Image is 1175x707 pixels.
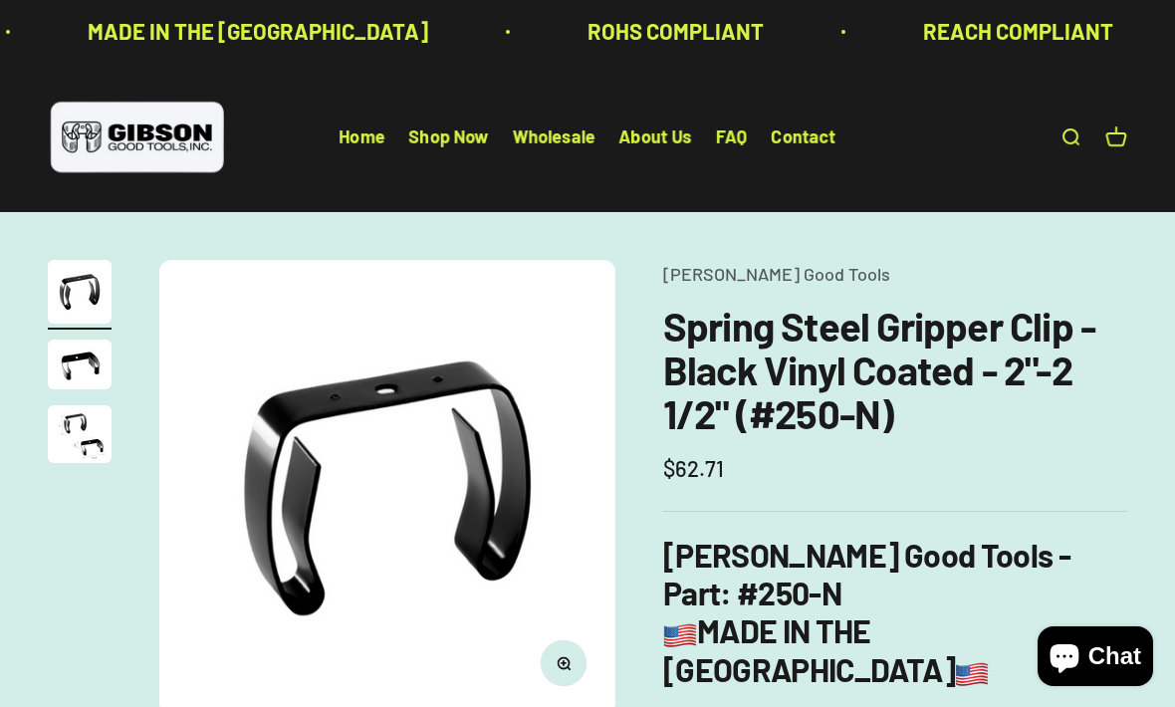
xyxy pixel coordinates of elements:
[772,126,836,148] a: Contact
[48,405,112,463] img: close up of a spring steel gripper clip, tool clip, durable, secure holding, Excellent corrosion ...
[48,260,112,324] img: Gripper clip, made & shipped from the USA!
[585,14,761,49] p: ROHS COMPLIANT
[340,126,385,148] a: Home
[513,126,595,148] a: Wholesale
[716,126,748,148] a: FAQ
[663,304,1127,435] h1: Spring Steel Gripper Clip - Black Vinyl Coated - 2"-2 1/2" (#250-N)
[663,611,989,687] b: MADE IN THE [GEOGRAPHIC_DATA]
[1032,626,1159,691] inbox-online-store-chat: Shopify online store chat
[48,405,112,469] button: Go to item 3
[920,14,1110,49] p: REACH COMPLIANT
[48,340,112,395] button: Go to item 2
[48,340,112,389] img: close up of a spring steel gripper clip, tool clip, durable, secure holding, Excellent corrosion ...
[85,14,425,49] p: MADE IN THE [GEOGRAPHIC_DATA]
[48,260,112,330] button: Go to item 1
[663,536,1070,611] b: [PERSON_NAME] Good Tools - Part: #250-N
[663,451,724,486] sale-price: $62.71
[409,126,489,148] a: Shop Now
[663,263,890,285] a: [PERSON_NAME] Good Tools
[619,126,692,148] a: About Us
